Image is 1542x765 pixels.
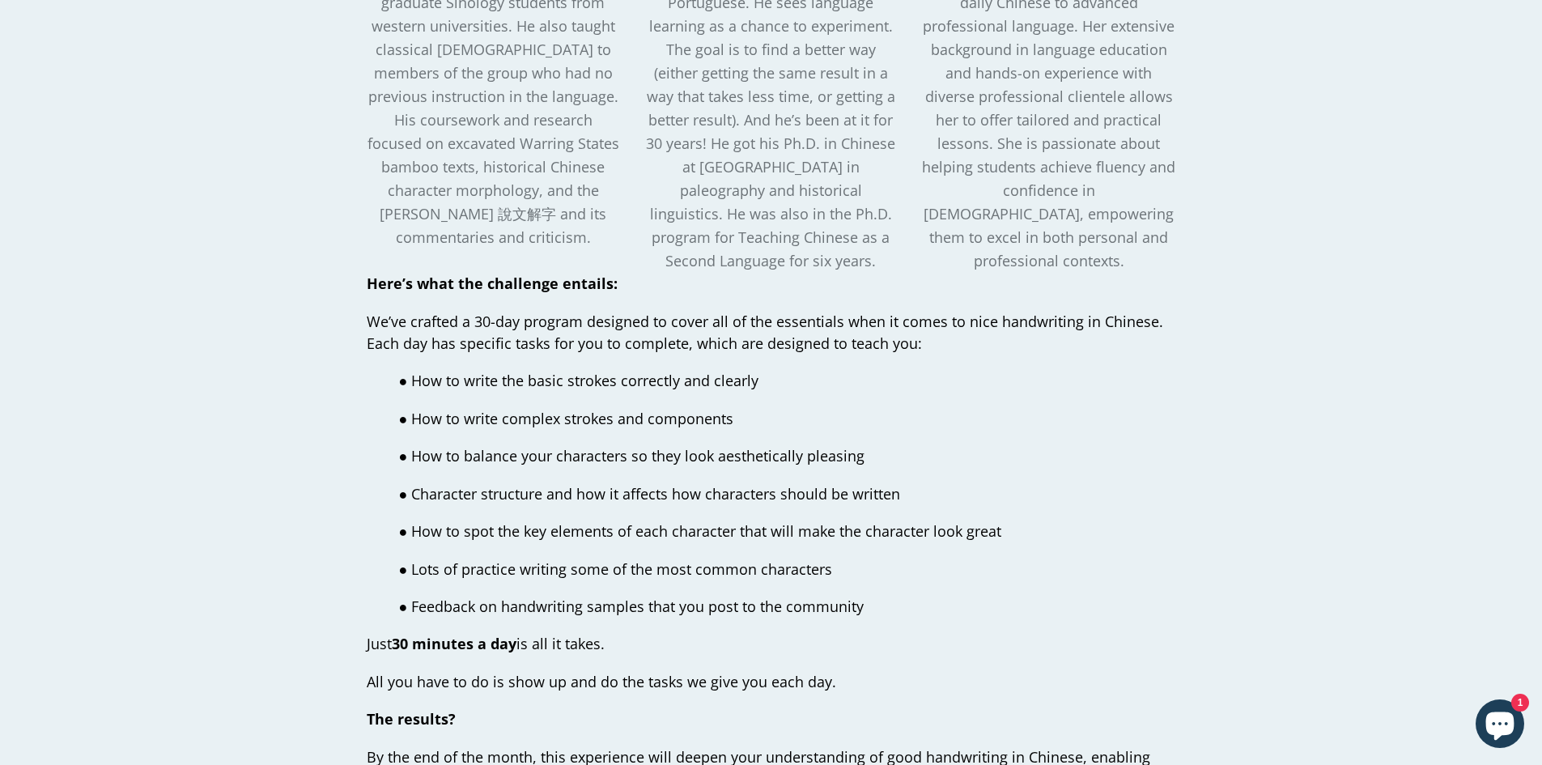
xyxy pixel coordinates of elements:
[367,312,1163,353] span: We’ve crafted a 30-day program designed to cover all of the essentials when it comes to nice hand...
[367,709,456,729] span: The results?
[399,484,901,504] span: ● Character structure and how it affects how characters should be written
[399,521,1002,541] span: ● How to spot the key elements of each character that will make the character look great
[399,597,864,616] span: ● Feedback on handwriting samples that you post to the community
[1471,699,1529,752] inbox-online-store-chat: Shopify online store chat
[399,371,759,390] span: ● How to write the basic strokes correctly and clearly
[367,274,618,293] span: Here’s what the challenge entails:
[399,559,833,579] span: ● Lots of practice writing some of the most common characters
[367,672,836,691] span: All you have to do is show up and do the tasks we give you each day.
[392,634,516,653] strong: 30 minutes a day
[399,409,734,428] span: ● How to write complex strokes and components
[399,446,865,465] span: ● How to balance your characters so they look aesthetically pleasing
[367,634,605,653] span: Just is all it takes.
